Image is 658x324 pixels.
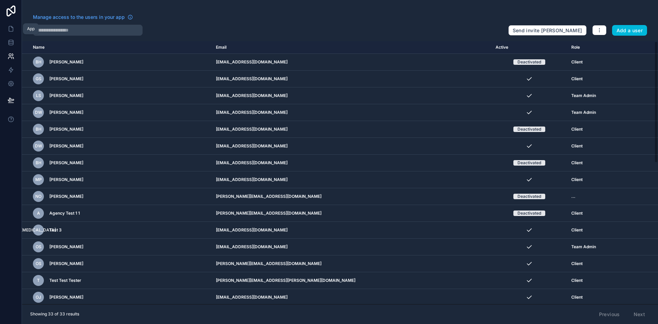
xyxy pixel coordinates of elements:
span: MP [35,177,42,182]
span: [PERSON_NAME] [49,143,83,149]
span: OS [36,244,41,250]
span: [PERSON_NAME] [49,93,83,98]
span: [PERSON_NAME] [49,295,83,300]
span: Client [571,160,583,166]
td: [EMAIL_ADDRESS][DOMAIN_NAME] [212,289,491,306]
span: BH [36,59,41,65]
th: Active [491,41,567,54]
span: Client [571,227,583,233]
span: [PERSON_NAME] [49,177,83,182]
span: Client [571,211,583,216]
span: Team Admin [571,110,596,115]
td: [EMAIL_ADDRESS][DOMAIN_NAME] [212,104,491,121]
span: Team Admin [571,93,596,98]
span: [PERSON_NAME] [49,127,83,132]
span: DW [35,110,42,115]
td: [PERSON_NAME][EMAIL_ADDRESS][DOMAIN_NAME] [212,205,491,222]
span: Client [571,59,583,65]
button: Send invite [PERSON_NAME] [508,25,587,36]
td: [EMAIL_ADDRESS][DOMAIN_NAME] [212,155,491,171]
div: scrollable content [22,41,658,304]
span: [PERSON_NAME] [49,194,83,199]
a: Manage access to the users in your app [33,14,133,21]
td: [EMAIL_ADDRESS][DOMAIN_NAME] [212,121,491,138]
span: ... [571,194,575,199]
span: Manage access to the users in your app [33,14,125,21]
span: Showing 33 of 33 results [30,311,79,317]
div: Deactivated [517,194,541,199]
span: [PERSON_NAME] [49,110,83,115]
span: GS [36,76,41,82]
span: OS [36,261,41,266]
span: Client [571,278,583,283]
span: Test Test Tester [49,278,81,283]
span: Client [571,76,583,82]
th: Name [22,41,212,54]
span: A [37,211,40,216]
td: [EMAIL_ADDRESS][DOMAIN_NAME] [212,171,491,188]
span: Team Admin [571,244,596,250]
span: Client [571,295,583,300]
td: [EMAIL_ADDRESS][DOMAIN_NAME] [212,222,491,239]
td: [EMAIL_ADDRESS][DOMAIN_NAME] [212,87,491,104]
span: Client [571,143,583,149]
div: App [27,26,35,32]
span: Test 3 [49,227,62,233]
td: [EMAIL_ADDRESS][DOMAIN_NAME] [212,138,491,155]
button: Add a user [612,25,647,36]
td: [EMAIL_ADDRESS][DOMAIN_NAME] [212,71,491,87]
span: BH [36,127,41,132]
span: Agency Test 1 1 [49,211,80,216]
span: OJ [36,295,41,300]
div: Deactivated [517,127,541,132]
div: Deactivated [517,160,541,166]
span: [PERSON_NAME] [49,59,83,65]
td: [EMAIL_ADDRESS][DOMAIN_NAME] [212,54,491,71]
div: Deactivated [517,211,541,216]
th: Email [212,41,491,54]
span: Client [571,261,583,266]
span: [MEDICAL_DATA] [21,227,56,233]
td: [EMAIL_ADDRESS][DOMAIN_NAME] [212,239,491,255]
span: [PERSON_NAME] [49,244,83,250]
span: NO [35,194,41,199]
span: Client [571,127,583,132]
span: LS [36,93,41,98]
span: Client [571,177,583,182]
th: Role [567,41,630,54]
div: Deactivated [517,59,541,65]
span: [PERSON_NAME] [49,76,83,82]
span: DW [35,143,42,149]
span: BH [36,160,41,166]
td: [PERSON_NAME][EMAIL_ADDRESS][DOMAIN_NAME] [212,188,491,205]
td: [PERSON_NAME][EMAIL_ADDRESS][DOMAIN_NAME] [212,255,491,272]
span: [PERSON_NAME] [49,261,83,266]
span: T [37,278,40,283]
span: [PERSON_NAME] [49,160,83,166]
td: [PERSON_NAME][EMAIL_ADDRESS][PERSON_NAME][DOMAIN_NAME] [212,272,491,289]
